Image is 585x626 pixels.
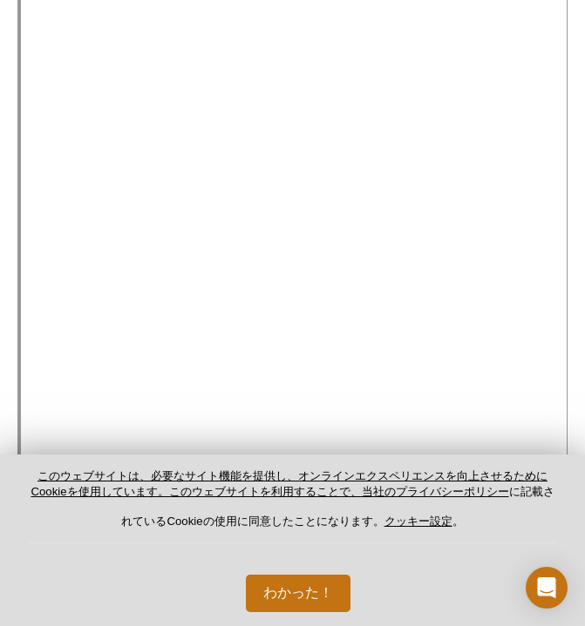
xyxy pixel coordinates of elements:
[246,575,350,612] button: わかった！
[452,515,464,528] font: 。
[526,567,568,609] div: インターコムメッセンジャーを開く
[384,515,452,528] font: クッキー設定
[121,485,554,527] font: に記載されているCookieの使用に同意したことになります
[31,469,548,498] a: このウェブサイトは、必要なサイト機能を提供し、オンラインエクスペリエンスを向上させるためにCookieを使用しています。このウェブサイトを利用することで、当社のプライバシーポリシー
[384,514,452,529] button: クッキー設定
[263,585,333,600] font: わかった！
[373,515,384,528] font: 。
